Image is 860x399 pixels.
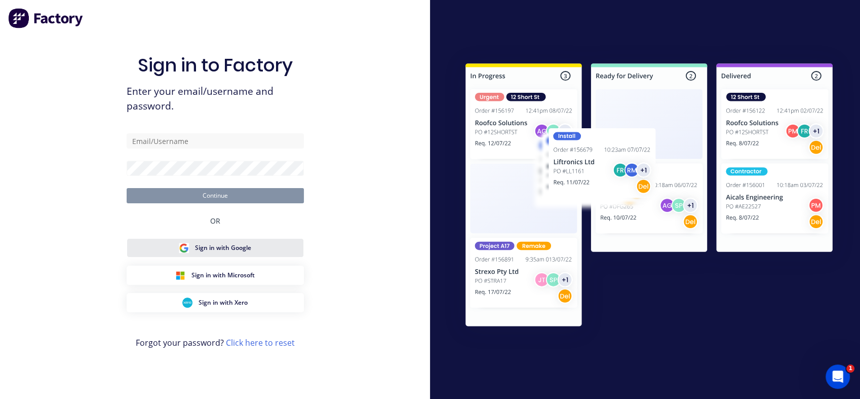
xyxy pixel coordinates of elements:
iframe: Intercom live chat [826,365,850,389]
span: Sign in with Microsoft [191,271,255,280]
div: OR [210,203,220,238]
a: Click here to reset [226,337,295,348]
span: Sign in with Xero [199,298,248,307]
img: Factory [8,8,84,28]
input: Email/Username [127,133,304,149]
button: Xero Sign inSign in with Xero [127,293,304,312]
img: Xero Sign in [182,298,192,308]
img: Google Sign in [179,243,189,253]
img: Sign in [443,43,855,350]
button: Continue [127,188,304,203]
span: 1 [846,365,854,373]
span: Enter your email/username and password. [127,84,304,114]
span: Forgot your password? [136,337,295,349]
img: Microsoft Sign in [175,270,185,280]
h1: Sign in to Factory [138,54,293,76]
button: Microsoft Sign inSign in with Microsoft [127,266,304,285]
span: Sign in with Google [195,243,251,252]
button: Google Sign inSign in with Google [127,238,304,258]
